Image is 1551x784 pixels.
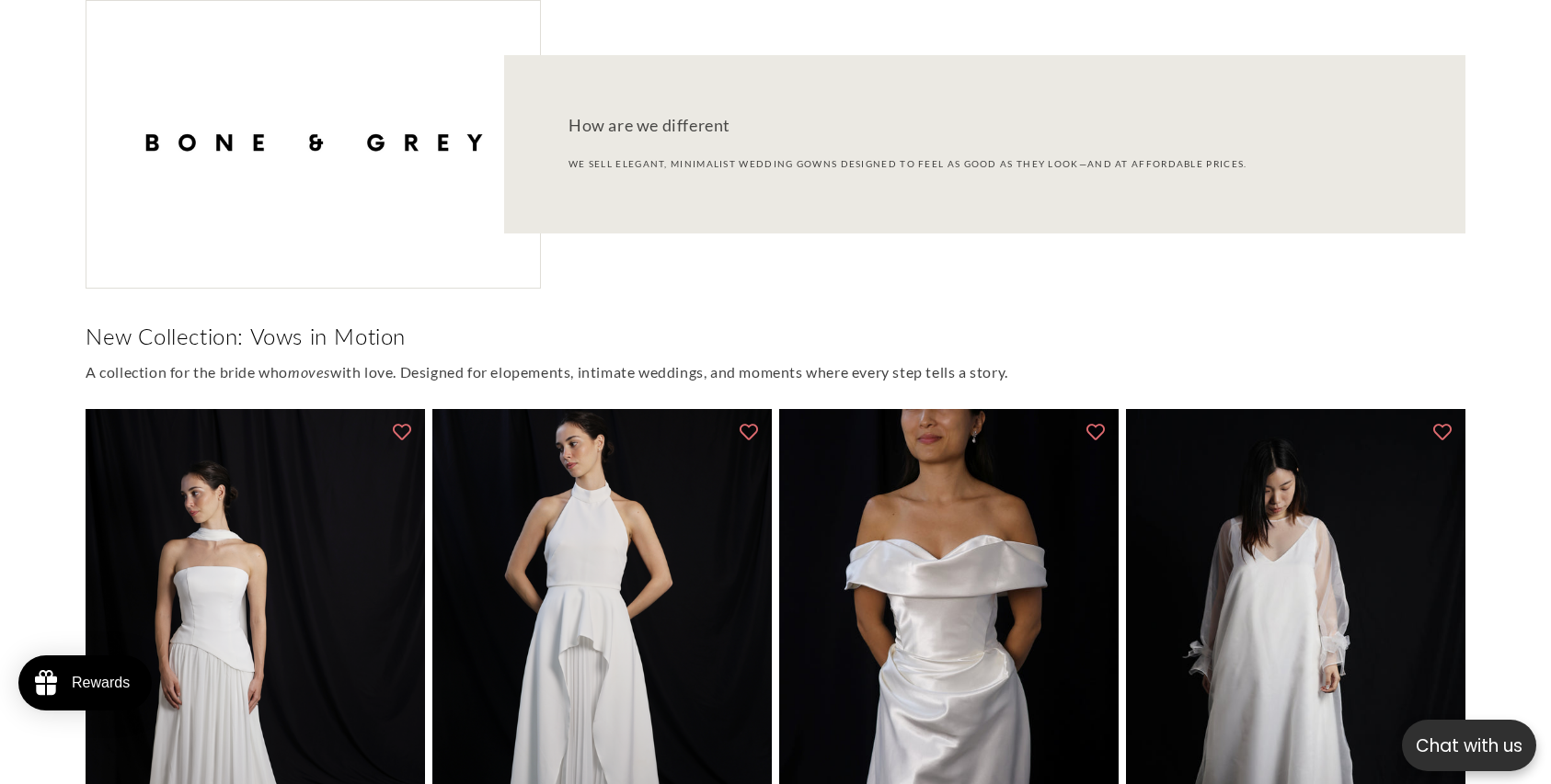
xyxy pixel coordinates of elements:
[86,359,1465,386] p: A collection for the bride who with love. Designed for elopements, intimate weddings, and moments...
[1077,414,1114,450] button: Add to wishlist
[384,414,420,450] button: Add to wishlist
[288,363,330,381] em: moves
[86,1,540,288] img: Bone and Grey Bridal Logo
[730,414,767,450] button: Add to wishlist
[569,110,730,140] p: How are we different
[569,158,1247,169] p: We sell elegant, minimalist wedding gowns designed to feel as good as they look—and at affordable...
[72,675,130,691] div: Rewards
[86,322,1465,350] h2: New Collection: Vows in Motion
[1402,720,1536,771] button: Open chatbox
[1424,414,1461,450] button: Add to wishlist
[1402,733,1536,759] p: Chat with us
